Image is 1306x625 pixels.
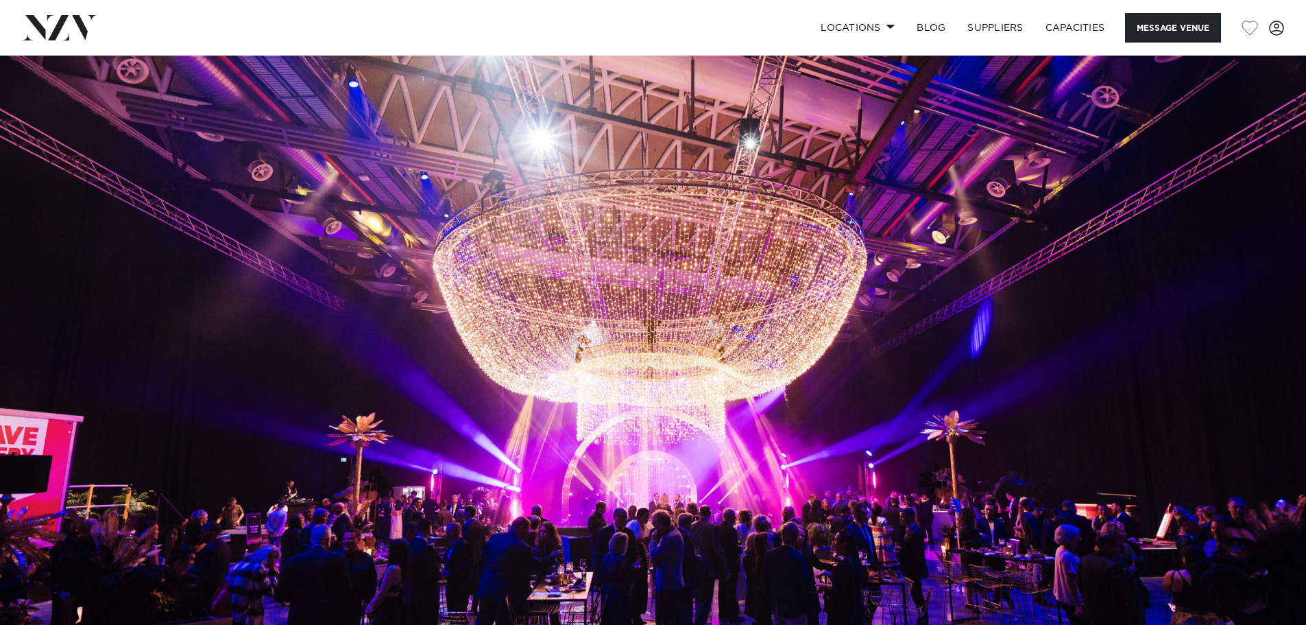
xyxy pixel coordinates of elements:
img: nzv-logo.png [22,15,97,40]
a: SUPPLIERS [956,13,1034,43]
button: Message Venue [1125,13,1221,43]
a: Capacities [1035,13,1116,43]
a: Locations [810,13,906,43]
a: BLOG [906,13,956,43]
